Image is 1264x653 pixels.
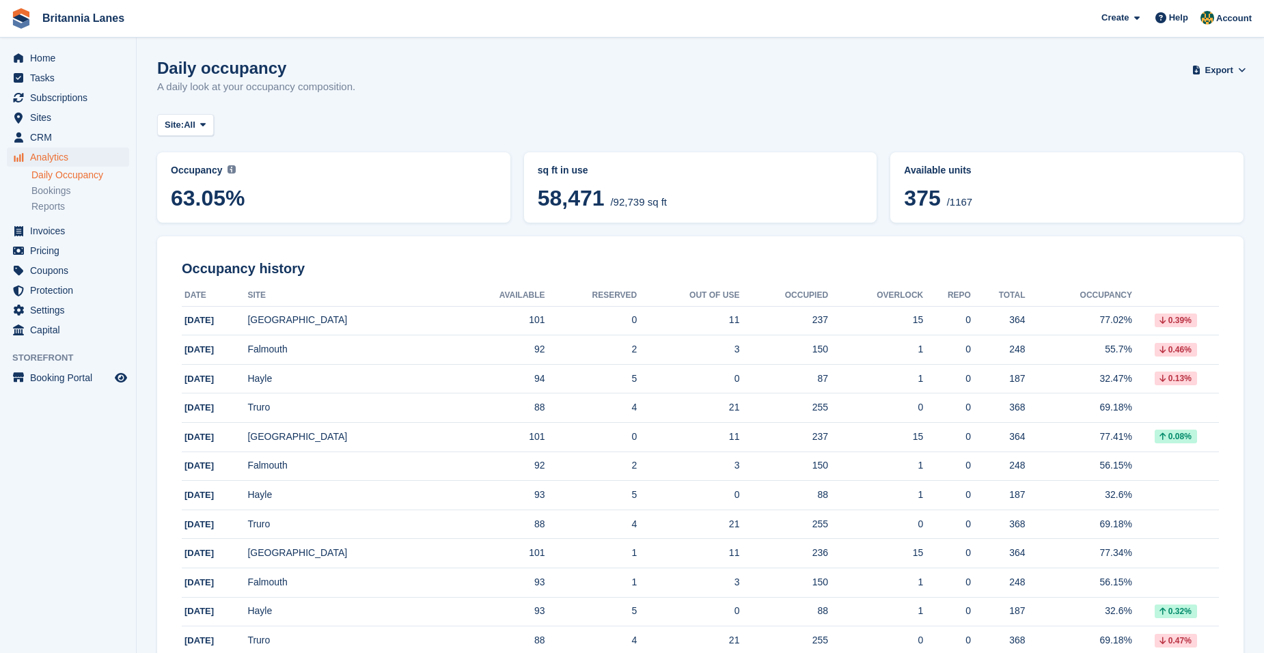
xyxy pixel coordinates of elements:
span: Occupancy [171,165,222,176]
a: menu [7,108,129,127]
td: 248 [971,568,1026,598]
td: Hayle [247,597,451,626]
div: 1 [828,488,923,502]
div: 88 [739,488,828,502]
td: Truro [247,510,451,539]
span: All [184,118,195,132]
div: 15 [828,313,923,327]
div: 0.08% [1155,430,1197,443]
span: [DATE] [184,432,214,442]
td: 248 [971,335,1026,365]
a: menu [7,261,129,280]
div: 255 [739,517,828,531]
td: 11 [637,423,739,452]
div: 0.32% [1155,605,1197,618]
td: 0 [545,306,637,335]
span: 63.05% [171,186,497,210]
span: [DATE] [184,402,214,413]
h2: Occupancy history [182,261,1219,277]
td: 77.02% [1026,306,1132,335]
button: Site: All [157,114,214,137]
a: Reports [31,200,129,213]
span: Settings [30,301,112,320]
a: Britannia Lanes [37,7,130,29]
div: 255 [739,400,828,415]
span: sq ft in use [538,165,588,176]
th: Available [452,285,545,307]
span: Protection [30,281,112,300]
span: Create [1101,11,1129,25]
span: 58,471 [538,186,605,210]
div: 0 [923,313,971,327]
th: Occupancy [1026,285,1132,307]
td: 187 [971,364,1026,393]
td: 187 [971,597,1026,626]
td: 21 [637,510,739,539]
div: 0 [923,575,971,589]
a: menu [7,128,129,147]
td: 93 [452,568,545,598]
th: Total [971,285,1026,307]
td: 3 [637,335,739,365]
td: 21 [637,393,739,423]
span: CRM [30,128,112,147]
div: 236 [739,546,828,560]
span: Capital [30,320,112,339]
th: Out of Use [637,285,739,307]
td: 1 [545,568,637,598]
div: 0 [923,400,971,415]
div: 0.39% [1155,314,1197,327]
a: Bookings [31,184,129,197]
a: menu [7,221,129,240]
span: [DATE] [184,519,214,529]
td: 5 [545,481,637,510]
td: 101 [452,539,545,568]
td: 56.15% [1026,451,1132,481]
td: 55.7% [1026,335,1132,365]
a: menu [7,368,129,387]
td: 56.15% [1026,568,1132,598]
span: Home [30,48,112,68]
abbr: Current breakdown of %{unit} occupied [538,163,864,178]
abbr: Current percentage of sq ft occupied [171,163,497,178]
span: Sites [30,108,112,127]
a: menu [7,281,129,300]
td: 364 [971,306,1026,335]
div: 150 [739,458,828,473]
a: menu [7,148,129,167]
span: Coupons [30,261,112,280]
span: Storefront [12,351,136,365]
div: 87 [739,372,828,386]
span: Account [1216,12,1252,25]
span: /1167 [947,196,973,208]
td: 3 [637,451,739,481]
button: Export [1194,59,1244,81]
a: menu [7,68,129,87]
td: 248 [971,451,1026,481]
td: 364 [971,423,1026,452]
td: 5 [545,597,637,626]
div: 88 [739,604,828,618]
div: 237 [739,313,828,327]
a: Preview store [113,370,129,386]
div: 0.13% [1155,372,1197,385]
span: [DATE] [184,635,214,645]
div: 1 [828,372,923,386]
div: 0 [828,400,923,415]
div: 0 [923,458,971,473]
div: 0.46% [1155,343,1197,357]
td: 88 [452,510,545,539]
abbr: Current percentage of units occupied or overlocked [904,163,1230,178]
td: 93 [452,481,545,510]
span: Help [1169,11,1188,25]
div: 0 [923,342,971,357]
td: 4 [545,393,637,423]
td: 88 [452,393,545,423]
span: [DATE] [184,460,214,471]
span: Subscriptions [30,88,112,107]
td: 92 [452,451,545,481]
div: 255 [739,633,828,648]
td: 101 [452,423,545,452]
div: 0 [923,372,971,386]
th: Repo [923,285,971,307]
